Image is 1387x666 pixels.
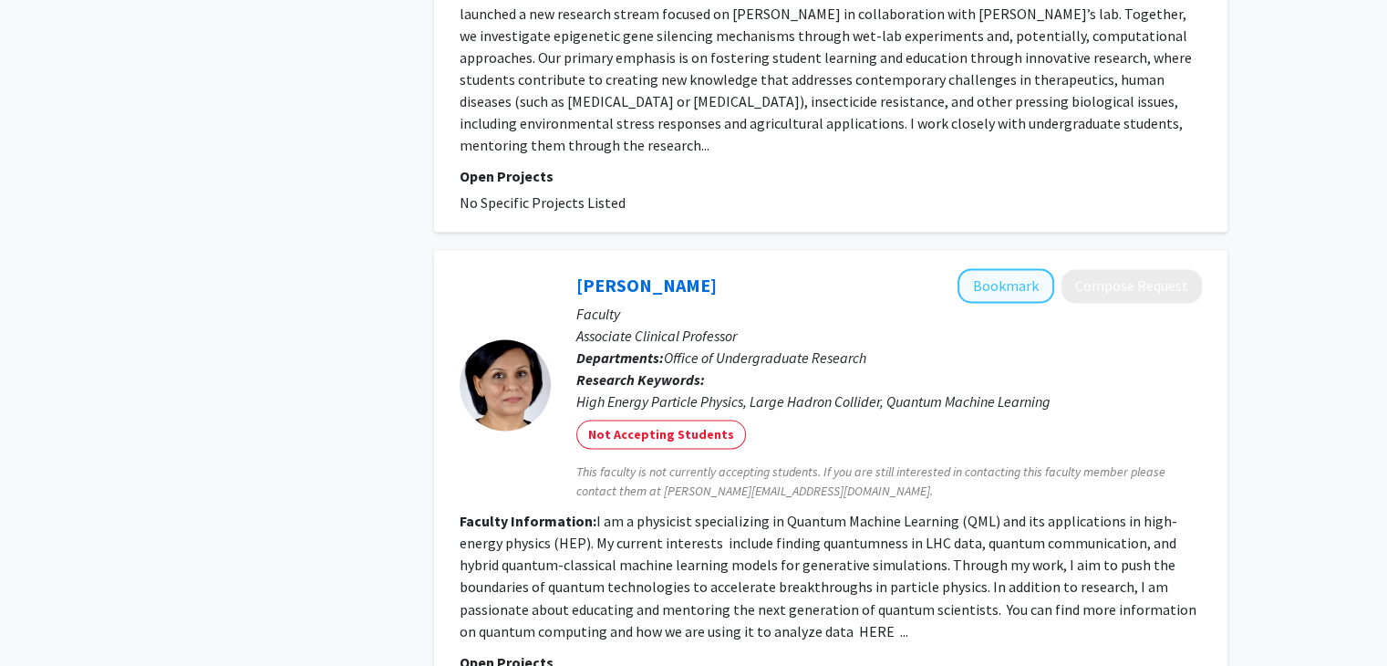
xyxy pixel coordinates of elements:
[460,512,596,530] b: Faculty Information:
[957,268,1054,303] button: Add Shabnam Jabeen to Bookmarks
[460,165,1202,187] p: Open Projects
[576,463,1202,501] span: This faculty is not currently accepting students. If you are still interested in contacting this ...
[576,420,746,449] mat-chip: Not Accepting Students
[576,390,1202,412] div: High Energy Particle Physics, Large Hadron Collider, Quantum Machine Learning
[664,349,866,367] span: Office of Undergraduate Research
[460,193,626,212] span: No Specific Projects Listed
[1061,269,1202,303] button: Compose Request to Shabnam Jabeen
[576,274,717,297] a: [PERSON_NAME]
[14,584,78,652] iframe: Chat
[576,325,1202,347] p: Associate Clinical Professor
[576,349,664,367] b: Departments:
[576,303,1202,325] p: Faculty
[576,370,705,389] b: Research Keywords:
[460,512,1196,640] fg-read-more: I am a physicist specializing in Quantum Machine Learning (QML) and its applications in high-ener...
